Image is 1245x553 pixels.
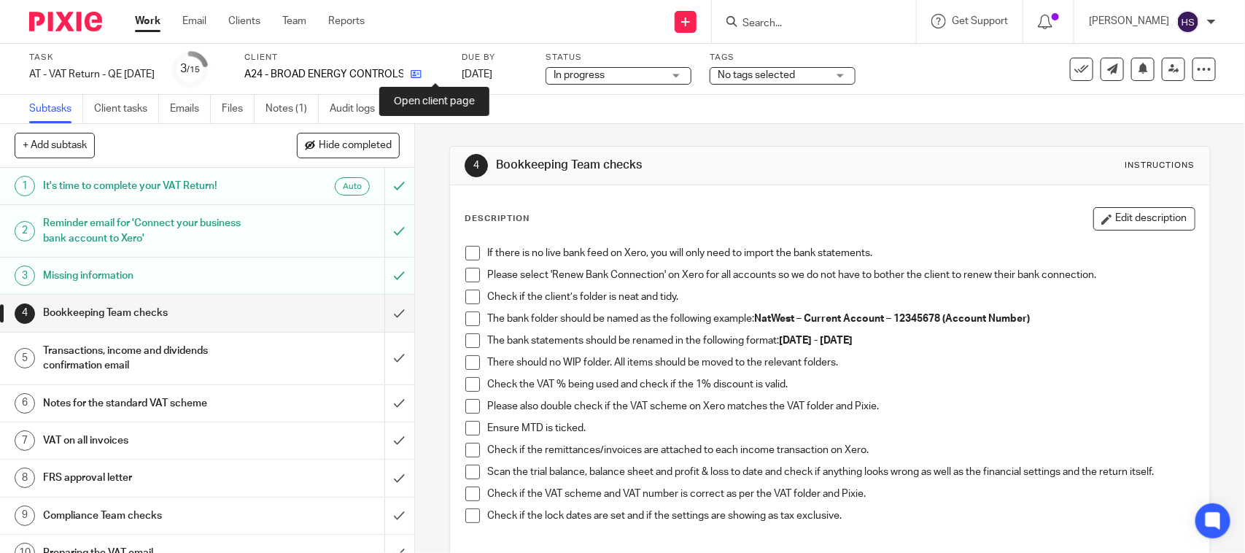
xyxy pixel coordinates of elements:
[496,158,861,173] h1: Bookkeeping Team checks
[15,133,95,158] button: + Add subtask
[335,177,370,196] div: Auto
[29,52,155,63] label: Task
[43,265,261,287] h1: Missing information
[15,468,35,488] div: 8
[1093,207,1195,231] button: Edit description
[43,430,261,452] h1: VAT on all invoices
[330,95,386,123] a: Audit logs
[244,67,403,82] p: A24 - BROAD ENERGY CONTROLS LTD
[43,467,261,489] h1: FRS approval letter
[319,140,392,152] span: Hide completed
[15,430,35,451] div: 7
[187,66,201,74] small: /15
[487,421,1194,436] p: Ensure MTD is ticked.
[29,12,102,31] img: Pixie
[244,52,443,63] label: Client
[1125,160,1195,171] div: Instructions
[282,14,306,28] a: Team
[43,340,261,377] h1: Transactions, income and dividends confirmation email
[718,70,795,80] span: No tags selected
[487,465,1194,479] p: Scan the trial balance, balance sheet and profit & loss to date and check if anything looks wrong...
[1176,10,1200,34] img: svg%3E
[43,212,261,250] h1: Reminder email for 'Connect your business bank account to Xero'
[15,506,35,526] div: 9
[297,133,400,158] button: Hide completed
[546,52,691,63] label: Status
[228,14,260,28] a: Clients
[29,95,83,123] a: Subtasks
[15,303,35,324] div: 4
[181,61,201,77] div: 3
[15,176,35,196] div: 1
[94,95,159,123] a: Client tasks
[29,67,155,82] div: AT - VAT Return - QE 31-07-2025
[754,314,1030,324] strong: NatWest – Current Account – 12345678 (Account Number)
[710,52,856,63] label: Tags
[487,268,1194,282] p: Please select 'Renew Bank Connection' on Xero for all accounts so we do not have to bother the cl...
[554,70,605,80] span: In progress
[487,290,1194,304] p: Check if the client’s folder is neat and tidy.
[43,505,261,527] h1: Compliance Team checks
[328,14,365,28] a: Reports
[222,95,255,123] a: Files
[15,393,35,414] div: 6
[462,69,492,80] span: [DATE]
[487,333,1194,348] p: The bank statements should be renamed in the following format:
[487,377,1194,392] p: Check the VAT % being used and check if the 1% discount is valid.
[487,246,1194,260] p: If there is no live bank feed on Xero, you will only need to import the bank statements.
[182,14,206,28] a: Email
[465,154,488,177] div: 4
[487,312,1194,326] p: The bank folder should be named as the following example:
[170,95,211,123] a: Emails
[952,16,1008,26] span: Get Support
[487,399,1194,414] p: Please also double check if the VAT scheme on Xero matches the VAT folder and Pixie.
[15,221,35,241] div: 2
[43,392,261,414] h1: Notes for the standard VAT scheme
[487,443,1194,457] p: Check if the remittances/invoices are attached to each income transaction on Xero.
[487,487,1194,501] p: Check if the VAT scheme and VAT number is correct as per the VAT folder and Pixie.
[265,95,319,123] a: Notes (1)
[1089,14,1169,28] p: [PERSON_NAME]
[465,213,530,225] p: Description
[487,355,1194,370] p: There should no WIP folder. All items should be moved to the relevant folders.
[43,175,261,197] h1: It's time to complete your VAT Return!
[741,18,872,31] input: Search
[15,266,35,286] div: 3
[15,348,35,368] div: 5
[135,14,160,28] a: Work
[29,67,155,82] div: AT - VAT Return - QE [DATE]
[779,336,853,346] strong: [DATE] - [DATE]
[487,508,1194,523] p: Check if the lock dates are set and if the settings are showing as tax exclusive.
[43,302,261,324] h1: Bookkeeping Team checks
[462,52,527,63] label: Due by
